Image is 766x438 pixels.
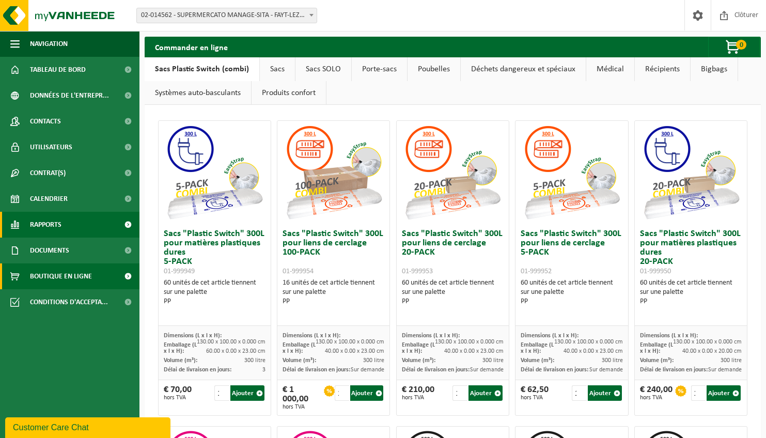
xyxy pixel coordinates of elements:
span: Navigation [30,31,68,57]
div: € 210,00 [402,385,434,401]
h3: Sacs "Plastic Switch" 300L pour liens de cerclage 5-PACK [521,229,622,276]
span: Volume (m³): [521,357,554,364]
span: 01-999954 [283,268,314,275]
div: 60 unités de cet article tiennent sur une palette [521,278,622,306]
a: Sacs SOLO [295,57,351,81]
span: 0 [736,40,746,50]
span: 40.00 x 0.00 x 23.00 cm [325,348,384,354]
a: Bigbags [691,57,738,81]
span: Dimensions (L x l x H): [640,333,698,339]
span: 130.00 x 100.00 x 0.000 cm [316,339,384,345]
span: Données de l'entrepr... [30,83,109,108]
a: Sacs [260,57,295,81]
span: Volume (m³): [164,357,197,364]
span: 40.00 x 0.00 x 20.00 cm [682,348,742,354]
a: Sacs Plastic Switch (combi) [145,57,259,81]
span: 01-999953 [402,268,433,275]
a: Médical [586,57,634,81]
input: 1 [691,385,706,401]
span: 300 litre [482,357,504,364]
h3: Sacs "Plastic Switch" 300L pour liens de cerclage 20-PACK [402,229,504,276]
img: 01-999953 [401,121,504,224]
span: 60.00 x 0.00 x 23.00 cm [206,348,265,354]
span: Tableau de bord [30,57,86,83]
span: Conditions d'accepta... [30,289,108,315]
div: € 70,00 [164,385,192,401]
img: 01-999952 [520,121,623,224]
div: € 240,00 [640,385,673,401]
span: Rapports [30,212,61,238]
span: Volume (m³): [283,357,316,364]
span: 01-999950 [640,268,671,275]
span: 130.00 x 100.00 x 0.000 cm [673,339,742,345]
span: 300 litre [244,357,265,364]
a: Porte-sacs [352,57,407,81]
button: Ajouter [707,385,741,401]
span: 02-014562 - SUPERMERCATO MANAGE-SITA - FAYT-LEZ-MANAGE [137,8,317,23]
button: Ajouter [230,385,264,401]
button: 0 [708,37,760,57]
span: 01-999949 [164,268,195,275]
div: 16 unités de cet article tiennent sur une palette [283,278,384,306]
span: 300 litre [602,357,623,364]
div: € 1 000,00 [283,385,321,410]
span: 3 [262,367,265,373]
span: Délai de livraison en jours: [164,367,231,373]
span: 130.00 x 100.00 x 0.000 cm [554,339,623,345]
span: Délai de livraison en jours: [402,367,470,373]
button: Ajouter [468,385,503,401]
input: 1 [214,385,229,401]
span: Emballage (L x l x H): [521,342,554,354]
input: 1 [335,385,349,401]
span: 02-014562 - SUPERMERCATO MANAGE-SITA - FAYT-LEZ-MANAGE [136,8,317,23]
span: 130.00 x 100.00 x 0.000 cm [197,339,265,345]
a: Produits confort [252,81,326,105]
img: 01-999950 [639,121,743,224]
button: Ajouter [350,385,383,401]
div: PP [164,297,265,306]
img: 01-999954 [282,121,385,224]
a: Systèmes auto-basculants [145,81,251,105]
div: PP [521,297,622,306]
div: 60 unités de cet article tiennent sur une palette [640,278,742,306]
span: Emballage (L x l x H): [164,342,197,354]
span: hors TVA [402,395,434,401]
span: Volume (m³): [640,357,674,364]
span: Sur demande [351,367,384,373]
span: Sur demande [470,367,504,373]
h2: Commander en ligne [145,37,238,57]
span: 40.00 x 0.00 x 23.00 cm [564,348,623,354]
span: hors TVA [640,395,673,401]
span: hors TVA [164,395,192,401]
h3: Sacs "Plastic Switch" 300L pour matières plastiques dures 5-PACK [164,229,265,276]
button: Ajouter [588,385,622,401]
div: PP [402,297,504,306]
span: Utilisateurs [30,134,72,160]
span: 01-999952 [521,268,552,275]
iframe: chat widget [5,415,173,438]
div: 60 unités de cet article tiennent sur une palette [402,278,504,306]
div: € 62,50 [521,385,549,401]
img: 01-999949 [163,121,266,224]
h3: Sacs "Plastic Switch" 300L pour liens de cerclage 100-PACK [283,229,384,276]
span: 300 litre [721,357,742,364]
a: Déchets dangereux et spéciaux [461,57,586,81]
span: Délai de livraison en jours: [283,367,350,373]
span: Boutique en ligne [30,263,92,289]
span: 40.00 x 0.00 x 23.00 cm [444,348,504,354]
span: Emballage (L x l x H): [402,342,435,354]
a: Récipients [635,57,690,81]
div: 60 unités de cet article tiennent sur une palette [164,278,265,306]
a: Poubelles [408,57,460,81]
span: Dimensions (L x l x H): [164,333,222,339]
span: Délai de livraison en jours: [640,367,708,373]
span: Délai de livraison en jours: [521,367,588,373]
span: 130.00 x 100.00 x 0.000 cm [435,339,504,345]
span: Emballage (L x l x H): [283,342,316,354]
span: Volume (m³): [402,357,435,364]
span: Sur demande [708,367,742,373]
span: Documents [30,238,69,263]
span: hors TVA [521,395,549,401]
div: PP [283,297,384,306]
